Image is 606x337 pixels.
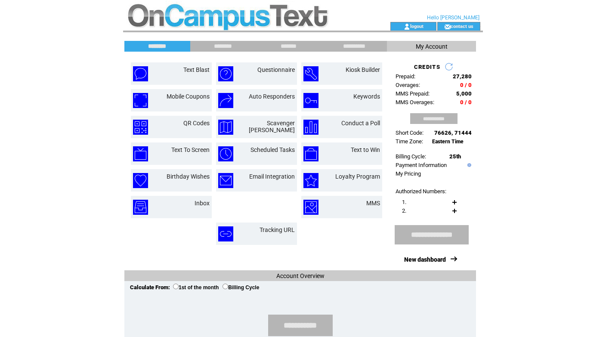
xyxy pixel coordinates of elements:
[353,93,380,100] a: Keywords
[173,284,219,291] label: 1st of the month
[276,272,325,279] span: Account Overview
[444,23,451,30] img: contact_us_icon.gif
[195,200,210,207] a: Inbox
[218,146,233,161] img: scheduled-tasks.png
[167,93,210,100] a: Mobile Coupons
[303,120,318,135] img: conduct-a-poll.png
[303,66,318,81] img: kiosk-builder.png
[396,73,415,80] span: Prepaid:
[133,146,148,161] img: text-to-screen.png
[396,82,420,88] span: Overages:
[396,153,426,160] span: Billing Cycle:
[303,93,318,108] img: keywords.png
[183,120,210,127] a: QR Codes
[404,23,410,30] img: account_icon.gif
[460,82,472,88] span: 0 / 0
[410,23,424,29] a: logout
[456,90,472,97] span: 5,000
[249,173,295,180] a: Email Integration
[171,146,210,153] a: Text To Screen
[250,146,295,153] a: Scheduled Tasks
[396,130,424,136] span: Short Code:
[346,66,380,73] a: Kiosk Builder
[432,139,464,145] span: Eastern Time
[341,120,380,127] a: Conduct a Poll
[453,73,472,80] span: 27,280
[402,207,406,214] span: 2.
[335,173,380,180] a: Loyalty Program
[427,15,479,21] span: Hello [PERSON_NAME]
[133,93,148,108] img: mobile-coupons.png
[218,93,233,108] img: auto-responders.png
[133,120,148,135] img: qr-codes.png
[351,146,380,153] a: Text to Win
[218,173,233,188] img: email-integration.png
[218,226,233,241] img: tracking-url.png
[465,163,471,167] img: help.gif
[173,284,179,289] input: 1st of the month
[183,66,210,73] a: Text Blast
[249,93,295,100] a: Auto Responders
[223,284,228,289] input: Billing Cycle
[414,64,440,70] span: CREDITS
[303,173,318,188] img: loyalty-program.png
[396,162,447,168] a: Payment Information
[260,226,295,233] a: Tracking URL
[402,199,406,205] span: 1.
[303,146,318,161] img: text-to-win.png
[396,170,421,177] a: My Pricing
[366,200,380,207] a: MMS
[451,23,473,29] a: contact us
[130,284,170,291] span: Calculate From:
[416,43,448,50] span: My Account
[249,120,295,133] a: Scavenger [PERSON_NAME]
[396,138,423,145] span: Time Zone:
[404,256,446,263] a: New dashboard
[303,200,318,215] img: mms.png
[396,99,434,105] span: MMS Overages:
[218,66,233,81] img: questionnaire.png
[133,200,148,215] img: inbox.png
[449,153,461,160] span: 25th
[133,173,148,188] img: birthday-wishes.png
[218,120,233,135] img: scavenger-hunt.png
[257,66,295,73] a: Questionnaire
[223,284,259,291] label: Billing Cycle
[133,66,148,81] img: text-blast.png
[396,90,430,97] span: MMS Prepaid:
[167,173,210,180] a: Birthday Wishes
[396,188,446,195] span: Authorized Numbers:
[434,130,472,136] span: 76626, 71444
[460,99,472,105] span: 0 / 0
